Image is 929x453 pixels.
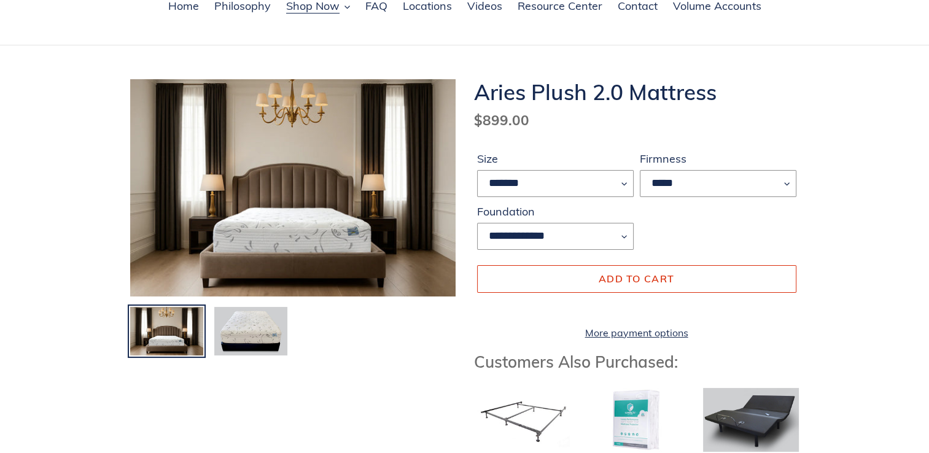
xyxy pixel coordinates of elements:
h1: Aries Plush 2.0 Mattress [474,79,799,105]
img: Adjustable Base [703,388,799,452]
label: Foundation [477,203,634,220]
button: Add to cart [477,265,796,292]
img: Bed Frame [474,388,570,452]
img: Load image into Gallery viewer, aries plush bedroom [129,306,204,357]
h3: Customers Also Purchased: [474,352,799,371]
span: $899.00 [474,111,529,129]
img: Mattress Protector [588,388,684,452]
label: Firmness [640,150,796,167]
img: Load image into Gallery viewer, aries-plush-mattress [213,306,289,357]
a: More payment options [477,325,796,340]
span: Add to cart [599,273,674,285]
label: Size [477,150,634,167]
